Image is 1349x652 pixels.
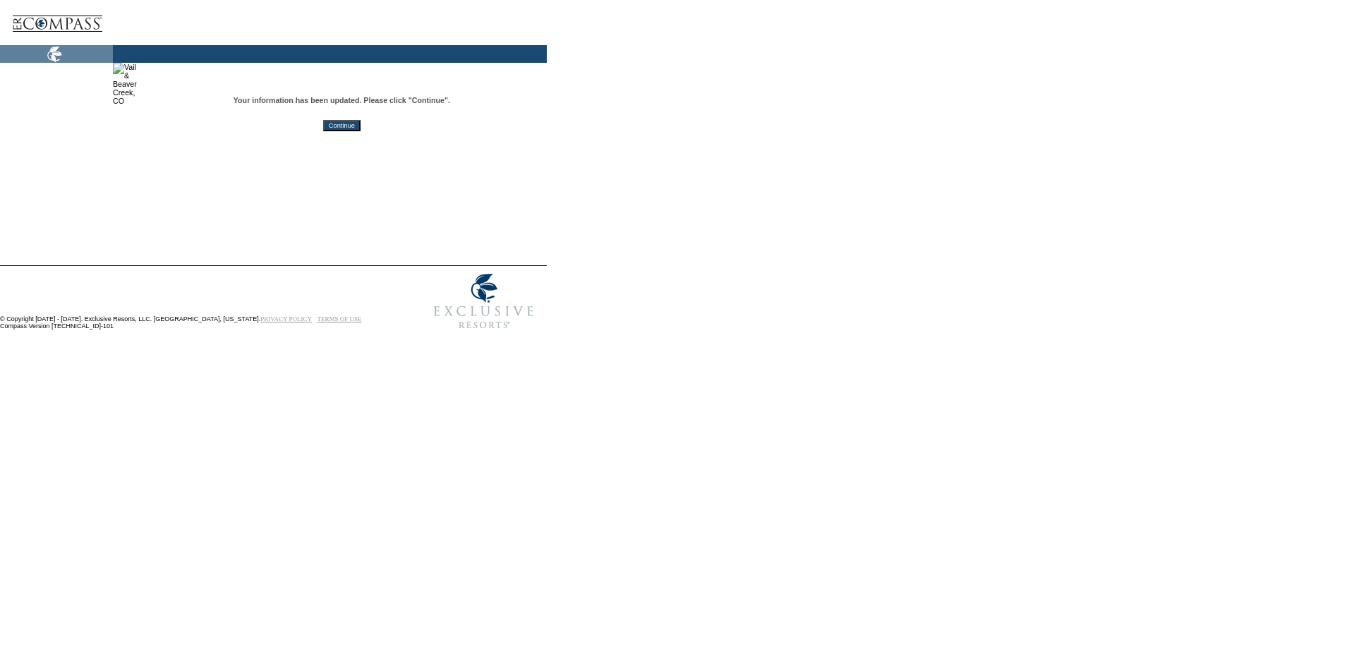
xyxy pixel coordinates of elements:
img: Exclusive Resorts [421,266,547,337]
a: PRIVACY POLICY [260,315,312,322]
input: Continue [323,120,361,131]
img: logoCompass.gif [11,4,103,45]
span: Your information has been updated. Please click "Continue". [234,96,450,104]
a: TERMS OF USE [317,315,362,322]
img: Vail & Beaver Creek, CO [113,63,137,105]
